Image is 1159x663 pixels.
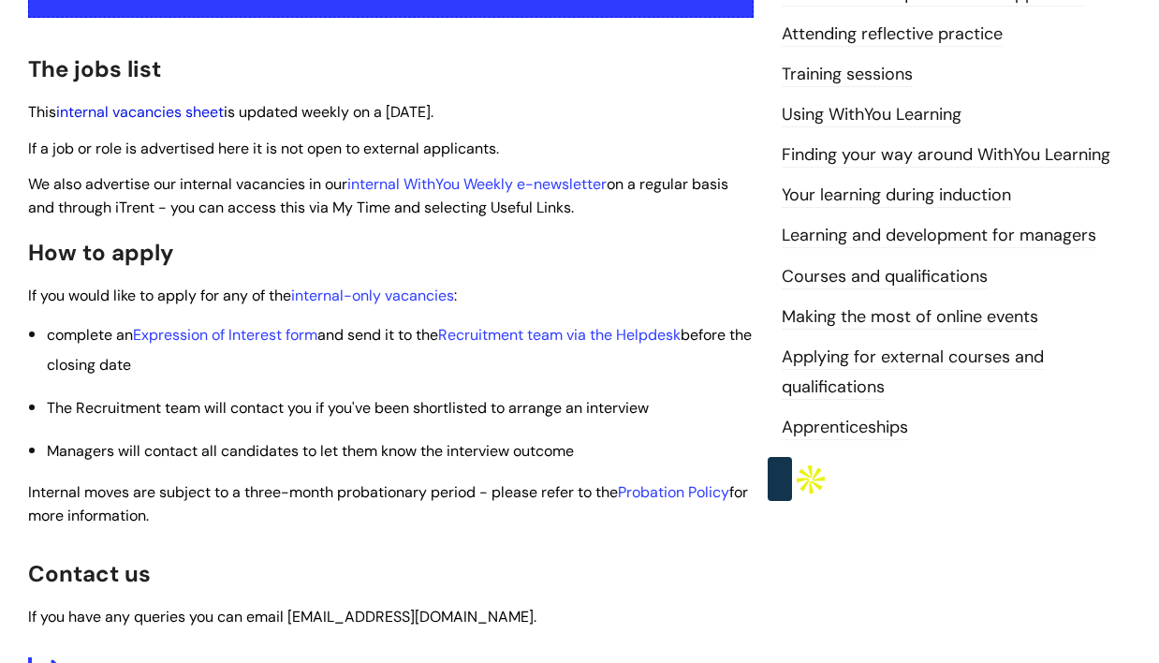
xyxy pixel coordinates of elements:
img: Apollo [792,461,829,498]
a: Finding your way around WithYou Learning [782,143,1110,168]
span: Contact us [28,559,151,588]
a: internal vacancies sheet [56,102,224,122]
span: This is updated weekly on a [DATE]. [28,102,433,122]
a: Attending reflective practice [782,22,1003,47]
a: Training sessions [782,63,913,87]
span: If a job or role is advertised here it is not open to external applicants. [28,139,499,158]
a: internal WithYou Weekly e-newsletter [347,174,607,194]
a: Using WithYou Learning [782,103,961,127]
span: If you have any queries you can email [EMAIL_ADDRESS][DOMAIN_NAME]. [28,607,536,626]
span: The jobs list [28,54,161,83]
a: Your learning during induction [782,184,1011,208]
span: We also advertise our internal vacancies in our on a regular basis and through iTrent - you can a... [28,174,728,217]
